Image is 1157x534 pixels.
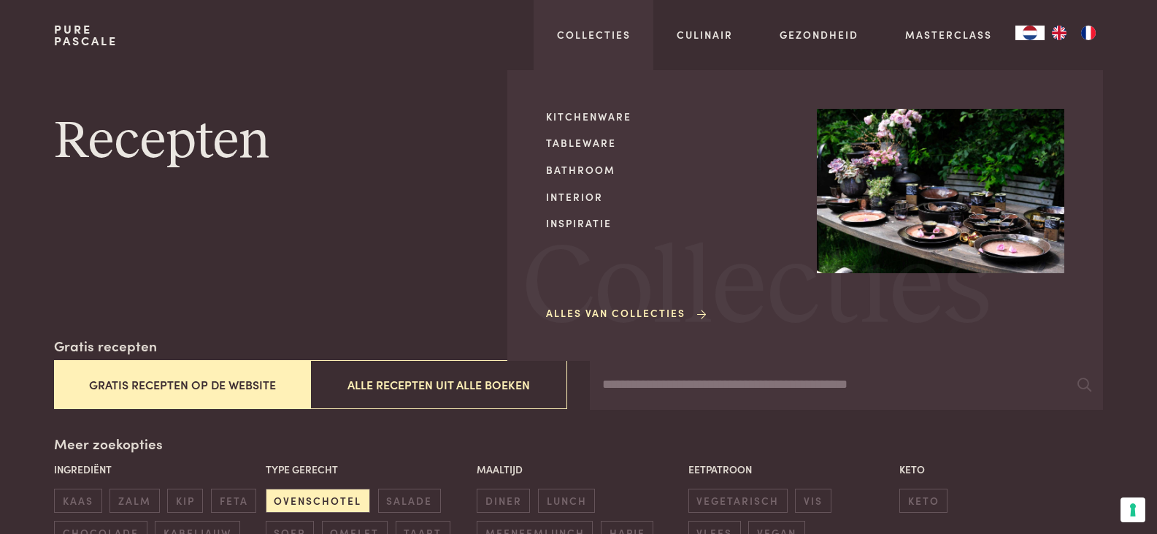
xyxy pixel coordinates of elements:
button: Gratis recepten op de website [54,360,310,409]
a: PurePascale [54,23,118,47]
ul: Language list [1045,26,1103,40]
p: Type gerecht [266,462,469,477]
aside: Language selected: Nederlands [1015,26,1103,40]
span: vegetarisch [688,489,788,513]
h1: Recepten [54,109,566,175]
a: Inspiratie [546,215,793,231]
span: keto [899,489,947,513]
span: vis [795,489,831,513]
img: Collecties [817,109,1064,274]
a: EN [1045,26,1074,40]
a: Kitchenware [546,109,793,124]
button: Uw voorkeuren voor toestemming voor trackingtechnologieën [1121,497,1145,522]
span: kaas [54,489,101,513]
span: kip [167,489,203,513]
span: diner [477,489,530,513]
span: zalm [109,489,159,513]
button: Alle recepten uit alle boeken [310,360,566,409]
a: Bathroom [546,162,793,178]
div: Language [1015,26,1045,40]
span: salade [378,489,441,513]
a: Alles van Collecties [546,305,709,321]
p: Maaltijd [477,462,680,477]
p: Keto [899,462,1103,477]
a: Culinair [677,27,733,42]
a: Tableware [546,135,793,150]
a: Interior [546,189,793,205]
label: Gratis recepten [54,335,157,356]
p: Eetpatroon [688,462,892,477]
p: Ingrediënt [54,462,258,477]
span: lunch [538,489,595,513]
a: NL [1015,26,1045,40]
a: Collecties [557,27,631,42]
a: Masterclass [905,27,992,42]
a: Gezondheid [780,27,858,42]
span: feta [211,489,256,513]
a: FR [1074,26,1103,40]
span: Collecties [523,233,991,345]
span: ovenschotel [266,489,370,513]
